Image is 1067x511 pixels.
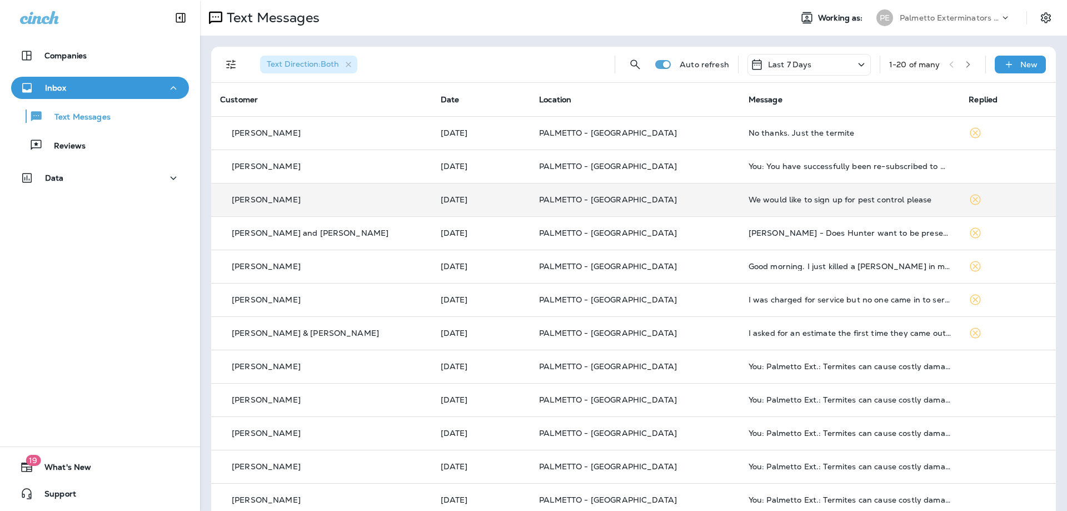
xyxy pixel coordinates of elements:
div: 1 - 20 of many [889,60,940,69]
div: You: Palmetto Ext.: Termites can cause costly damage to your home. Reply now to protect your inve... [749,429,951,438]
button: Data [11,167,189,189]
button: Search Messages [624,53,646,76]
button: Companies [11,44,189,67]
div: I was charged for service but no one came in to service the house [749,295,951,304]
p: Aug 8, 2025 10:36 AM [441,362,521,371]
div: You: You have successfully been re-subscribed to messages from Palmetto Exterminators LLC. Reply ... [749,162,951,171]
span: PALMETTO - [GEOGRAPHIC_DATA] [539,361,677,371]
p: Aug 8, 2025 12:28 PM [441,195,521,204]
p: [PERSON_NAME] [232,429,301,438]
span: Replied [969,95,998,105]
span: Location [539,95,571,105]
p: [PERSON_NAME] [232,295,301,304]
p: Aug 8, 2025 10:36 AM [441,395,521,404]
p: [PERSON_NAME] [232,262,301,271]
button: Reviews [11,133,189,157]
span: PALMETTO - [GEOGRAPHIC_DATA] [539,128,677,138]
p: [PERSON_NAME] [232,462,301,471]
p: [PERSON_NAME] [232,362,301,371]
button: 19What's New [11,456,189,478]
button: Inbox [11,77,189,99]
span: PALMETTO - [GEOGRAPHIC_DATA] [539,261,677,271]
span: 19 [26,455,41,466]
div: We would like to sign up for pest control please [749,195,951,204]
button: Text Messages [11,105,189,128]
div: You: Palmetto Ext.: Termites can cause costly damage to your home. Reply now to protect your inve... [749,395,951,404]
p: Companies [44,51,87,60]
button: Filters [220,53,242,76]
div: You: Palmetto Ext.: Termites can cause costly damage to your home. Reply now to protect your inve... [749,362,951,371]
p: Reviews [43,141,86,152]
span: PALMETTO - [GEOGRAPHIC_DATA] [539,462,677,472]
span: PALMETTO - [GEOGRAPHIC_DATA] [539,495,677,505]
div: PE [876,9,893,26]
button: Settings [1036,8,1056,28]
p: Aug 8, 2025 10:36 AM [441,429,521,438]
p: Palmetto Exterminators LLC [900,13,1000,22]
p: New [1020,60,1038,69]
span: Working as: [818,13,865,23]
p: [PERSON_NAME] [232,195,301,204]
p: Aug 8, 2025 12:55 PM [441,162,521,171]
div: Jason - Does Hunter want to be present when contractor takes out more drywall? Scheduled for week... [749,229,951,237]
p: [PERSON_NAME] & [PERSON_NAME] [232,329,379,338]
span: What's New [33,463,91,476]
p: [PERSON_NAME] [232,162,301,171]
span: PALMETTO - [GEOGRAPHIC_DATA] [539,161,677,171]
span: PALMETTO - [GEOGRAPHIC_DATA] [539,228,677,238]
span: Text Direction : Both [267,59,339,69]
span: Support [33,489,76,503]
span: PALMETTO - [GEOGRAPHIC_DATA] [539,328,677,338]
button: Collapse Sidebar [165,7,196,29]
p: Aug 8, 2025 10:36 AM [441,462,521,471]
div: No thanks. Just the termite [749,128,951,137]
p: Text Messages [43,112,111,123]
div: You: Palmetto Ext.: Termites can cause costly damage to your home. Reply now to protect your inve... [749,462,951,471]
span: PALMETTO - [GEOGRAPHIC_DATA] [539,295,677,305]
p: [PERSON_NAME] [232,495,301,504]
span: Message [749,95,782,105]
p: Inbox [45,83,66,92]
p: Aug 8, 2025 01:16 PM [441,128,521,137]
div: I asked for an estimate the first time they came out to treat but no one ever scheduled it. [749,329,951,338]
p: [PERSON_NAME] and [PERSON_NAME] [232,229,388,237]
p: Aug 8, 2025 11:09 AM [441,262,521,271]
p: Aug 8, 2025 10:36 AM [441,495,521,504]
p: [PERSON_NAME] [232,128,301,137]
div: Text Direction:Both [260,56,357,73]
span: PALMETTO - [GEOGRAPHIC_DATA] [539,195,677,205]
p: Auto refresh [680,60,729,69]
span: PALMETTO - [GEOGRAPHIC_DATA] [539,428,677,438]
p: Aug 8, 2025 10:39 AM [441,329,521,338]
p: Last 7 Days [768,60,812,69]
span: PALMETTO - [GEOGRAPHIC_DATA] [539,395,677,405]
p: Text Messages [222,9,320,26]
p: Data [45,173,64,182]
div: Good morning. I just killed a roach in my kitchen. I've seen a couple of dead ones on the ground ... [749,262,951,271]
p: Aug 8, 2025 12:21 PM [441,229,521,237]
p: [PERSON_NAME] [232,395,301,404]
p: Aug 8, 2025 10:46 AM [441,295,521,304]
button: Support [11,483,189,505]
div: You: Palmetto Ext.: Termites can cause costly damage to your home. Reply now to protect your inve... [749,495,951,504]
span: Date [441,95,460,105]
span: Customer [220,95,258,105]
